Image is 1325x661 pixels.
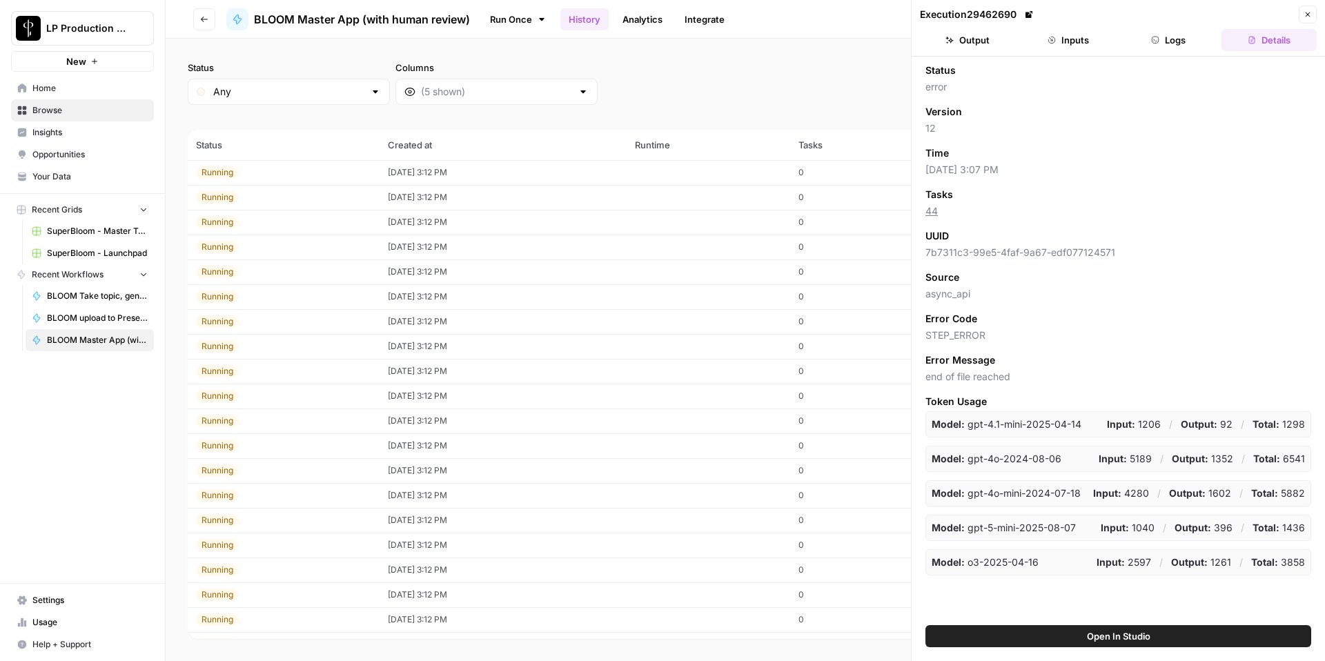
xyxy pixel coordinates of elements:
strong: Output: [1169,487,1206,499]
a: Run Once [481,8,555,31]
td: [DATE] 3:12 PM [380,185,626,210]
td: [DATE] 3:12 PM [380,359,626,384]
p: gpt-4o-mini-2024-07-18 [932,486,1081,500]
td: 0 [790,558,919,582]
a: History [560,8,609,30]
button: Logs [1121,29,1217,51]
strong: Model: [932,556,965,568]
a: Your Data [11,166,154,188]
p: 3858 [1251,555,1305,569]
strong: Total: [1251,487,1278,499]
p: 92 [1181,417,1233,431]
span: BLOOM Master App (with human review) [47,334,148,346]
td: [DATE] 3:12 PM [380,533,626,558]
div: Running [196,489,239,502]
strong: Total: [1253,522,1279,533]
strong: Model: [932,453,965,464]
strong: Input: [1107,418,1135,430]
span: BLOOM Master App (with human review) [254,11,470,28]
p: 1352 [1172,452,1233,466]
strong: Output: [1172,453,1208,464]
span: Usage [32,616,148,629]
a: Integrate [676,8,733,30]
a: Settings [11,589,154,611]
button: Workspace: LP Production Workloads [11,11,154,46]
strong: Output: [1171,556,1208,568]
span: BLOOM upload to Presence (after Human Review) [47,312,148,324]
span: 7b7311c3-99e5-4faf-9a67-edf077124571 [925,246,1311,259]
td: [DATE] 3:12 PM [380,384,626,408]
strong: Total: [1253,453,1280,464]
th: Status [188,130,380,160]
p: / [1239,555,1243,569]
span: SuperBloom - Launchpad [47,247,148,259]
td: 0 [790,359,919,384]
div: Running [196,365,239,377]
p: 1261 [1171,555,1231,569]
span: Status [925,63,956,77]
p: 6541 [1253,452,1305,466]
span: Help + Support [32,638,148,651]
div: Running [196,564,239,576]
td: 0 [790,483,919,508]
span: Opportunities [32,148,148,161]
div: Running [196,216,239,228]
td: 0 [790,533,919,558]
a: Browse [11,99,154,121]
p: 2597 [1097,555,1151,569]
div: Running [196,539,239,551]
div: Running [196,440,239,452]
div: Running [196,315,239,328]
p: / [1169,417,1172,431]
div: Running [196,166,239,179]
span: async_api [925,287,1311,301]
label: Columns [395,61,598,75]
span: 12 [925,121,1311,135]
td: [DATE] 3:12 PM [380,235,626,259]
strong: Input: [1093,487,1121,499]
p: / [1241,452,1245,466]
span: Version [925,105,962,119]
span: error [925,80,1311,94]
strong: Total: [1251,556,1278,568]
td: [DATE] 3:12 PM [380,483,626,508]
p: 4280 [1093,486,1149,500]
p: 1602 [1169,486,1231,500]
div: Running [196,613,239,626]
div: Running [196,464,239,477]
td: [DATE] 3:12 PM [380,458,626,483]
strong: Model: [932,487,965,499]
strong: Output: [1181,418,1217,430]
div: Running [196,638,239,651]
a: BLOOM Master App (with human review) [226,8,470,30]
div: Running [196,589,239,601]
div: Running [196,266,239,278]
a: Home [11,77,154,99]
button: Details [1221,29,1317,51]
td: [DATE] 3:12 PM [380,309,626,334]
td: [DATE] 3:12 PM [380,508,626,533]
a: SuperBloom - Master Topic List [26,220,154,242]
span: (70254 records) [188,105,1303,130]
span: Recent Workflows [32,268,104,281]
div: Running [196,290,239,303]
span: end of file reached [925,370,1311,384]
strong: Total: [1253,418,1279,430]
div: Running [196,340,239,353]
p: / [1241,417,1244,431]
p: / [1160,452,1164,466]
p: 5189 [1099,452,1152,466]
td: [DATE] 3:12 PM [380,607,626,632]
a: BLOOM Master App (with human review) [26,329,154,351]
p: / [1159,555,1163,569]
span: UUID [925,229,949,243]
span: Home [32,82,148,95]
a: Insights [11,121,154,144]
strong: Output: [1175,522,1211,533]
td: 0 [790,433,919,458]
th: Runtime [627,130,790,160]
p: o3-2025-04-16 [932,555,1039,569]
button: Inputs [1021,29,1116,51]
strong: Model: [932,522,965,533]
strong: Input: [1097,556,1125,568]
